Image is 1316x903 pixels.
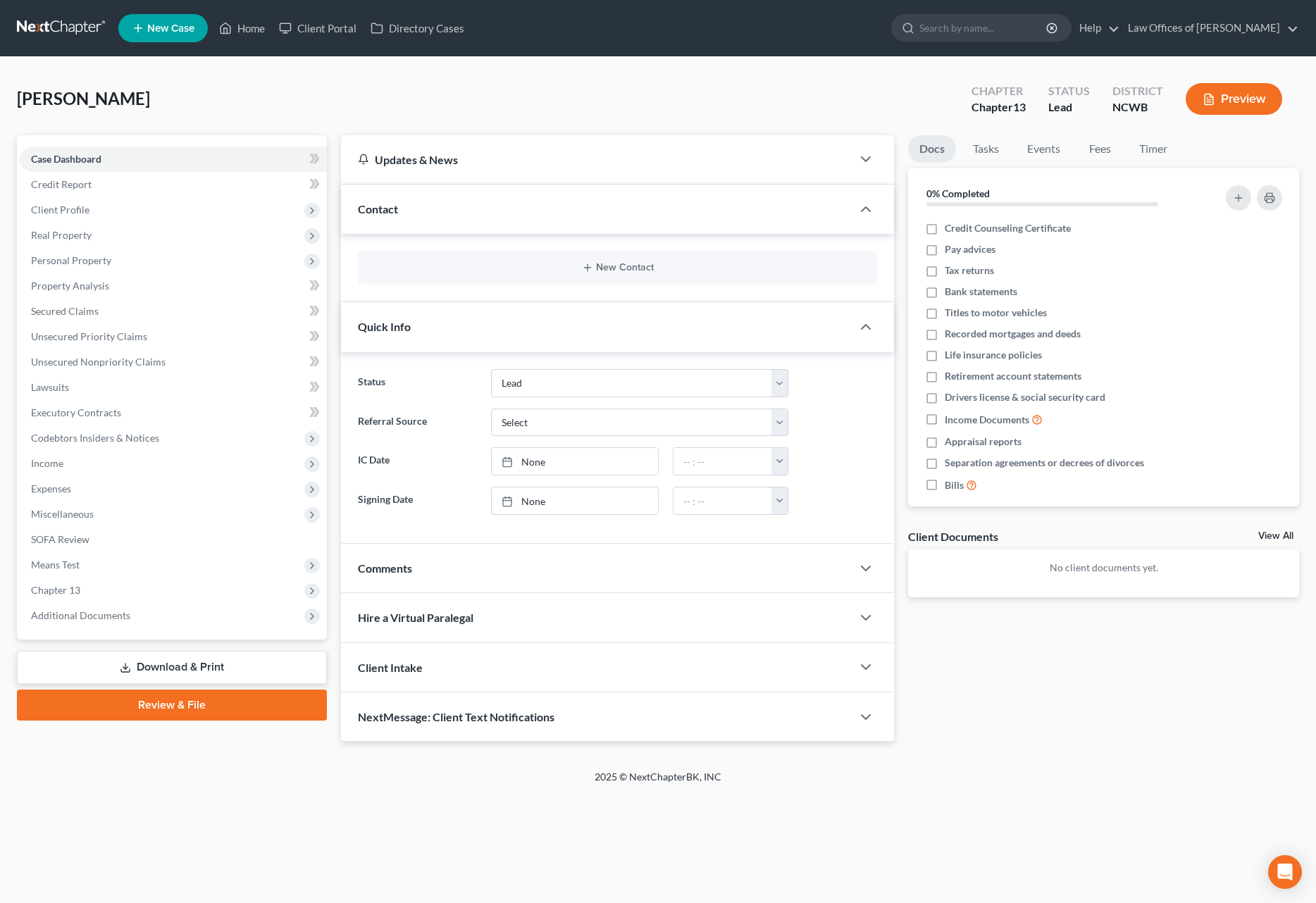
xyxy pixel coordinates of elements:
span: Recorded mortgages and deeds [945,327,1081,341]
span: Titles to motor vehicles [945,306,1047,320]
span: Quick Info [358,320,411,333]
span: Drivers license & social security card [945,390,1105,404]
span: Client Profile [31,204,89,216]
label: Signing Date [351,487,484,515]
div: Lead [1048,99,1090,116]
a: Fees [1077,135,1122,163]
span: Bills [945,478,964,492]
a: SOFA Review [20,527,327,552]
span: Life insurance policies [945,348,1042,362]
a: View All [1258,531,1293,541]
span: Tax returns [945,263,994,278]
a: Unsecured Priority Claims [20,324,327,349]
a: Review & File [17,690,327,721]
span: Secured Claims [31,305,99,317]
span: NextMessage: Client Text Notifications [358,710,554,723]
a: None [492,448,658,475]
span: Personal Property [31,254,111,266]
span: Executory Contracts [31,406,121,418]
span: Codebtors Insiders & Notices [31,432,159,444]
span: Real Property [31,229,92,241]
span: [PERSON_NAME] [17,88,150,108]
span: Contact [358,202,398,216]
button: New Contact [369,262,866,273]
a: Home [212,15,272,41]
a: Events [1016,135,1072,163]
span: Case Dashboard [31,153,101,165]
span: Client Intake [358,661,423,674]
a: Docs [908,135,956,163]
label: Status [351,369,484,397]
a: Unsecured Nonpriority Claims [20,349,327,375]
a: Tasks [962,135,1010,163]
span: Expenses [31,482,71,494]
div: District [1112,83,1163,99]
strong: 0% Completed [926,187,990,199]
a: Credit Report [20,172,327,197]
div: Chapter [972,99,1026,116]
a: Property Analysis [20,273,327,299]
span: 13 [1013,100,1026,113]
label: Referral Source [351,409,484,437]
span: Lawsuits [31,381,69,393]
span: Separation agreements or decrees of divorces [945,456,1144,470]
div: 2025 © NextChapterBK, INC [256,770,1060,795]
span: Comments [358,561,412,575]
a: Lawsuits [20,375,327,400]
span: Income Documents [945,413,1029,427]
input: -- : -- [673,487,772,514]
span: Unsecured Nonpriority Claims [31,356,166,368]
a: Law Offices of [PERSON_NAME] [1121,15,1298,41]
input: -- : -- [673,448,772,475]
a: Secured Claims [20,299,327,324]
div: Updates & News [358,152,835,167]
div: Status [1048,83,1090,99]
span: Income [31,457,63,469]
a: Timer [1128,135,1179,163]
div: NCWB [1112,99,1163,116]
a: Help [1072,15,1119,41]
a: Download & Print [17,651,327,684]
div: Chapter [972,83,1026,99]
input: Search by name... [919,15,1048,41]
span: Credit Counseling Certificate [945,221,1071,235]
span: Appraisal reports [945,435,1022,449]
span: Additional Documents [31,609,130,621]
a: Client Portal [272,15,364,41]
a: Directory Cases [364,15,471,41]
span: Bank statements [945,285,1017,299]
span: Credit Report [31,178,92,190]
div: Client Documents [908,529,998,544]
span: SOFA Review [31,533,89,545]
span: Retirement account statements [945,369,1081,383]
a: None [492,487,658,514]
span: New Case [147,23,194,34]
p: No client documents yet. [919,561,1288,575]
button: Preview [1186,83,1282,115]
span: Property Analysis [31,280,109,292]
a: Executory Contracts [20,400,327,425]
a: Case Dashboard [20,147,327,172]
span: Hire a Virtual Paralegal [358,611,473,624]
span: Pay advices [945,242,995,256]
div: Open Intercom Messenger [1268,855,1302,889]
span: Unsecured Priority Claims [31,330,147,342]
label: IC Date [351,447,484,475]
span: Miscellaneous [31,508,94,520]
span: Means Test [31,559,80,571]
span: Chapter 13 [31,584,80,596]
